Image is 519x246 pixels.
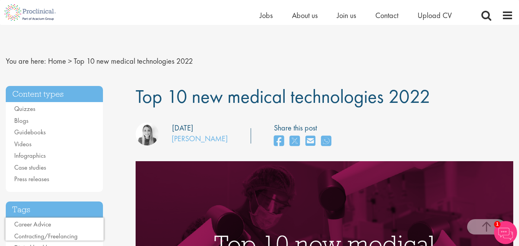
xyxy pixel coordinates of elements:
[74,56,193,66] span: Top 10 new medical technologies 2022
[260,10,273,20] a: Jobs
[290,133,300,150] a: share on twitter
[48,56,66,66] a: breadcrumb link
[14,175,49,183] a: Press releases
[6,201,103,218] h3: Tags
[6,86,103,102] h3: Content types
[14,104,35,113] a: Quizzes
[337,10,356,20] a: Join us
[6,56,46,66] span: You are here:
[292,10,318,20] a: About us
[136,122,159,145] img: Hannah Burke
[418,10,452,20] a: Upload CV
[5,218,104,241] iframe: reCAPTCHA
[14,128,46,136] a: Guidebooks
[172,122,193,134] div: [DATE]
[375,10,398,20] a: Contact
[14,116,28,125] a: Blogs
[136,84,430,109] span: Top 10 new medical technologies 2022
[274,122,335,134] label: Share this post
[494,221,517,244] img: Chatbot
[274,133,284,150] a: share on facebook
[305,133,315,150] a: share on email
[172,134,228,144] a: [PERSON_NAME]
[68,56,72,66] span: >
[321,133,331,150] a: share on whats app
[14,163,46,172] a: Case studies
[494,221,501,228] span: 1
[14,151,46,160] a: Infographics
[14,140,32,148] a: Videos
